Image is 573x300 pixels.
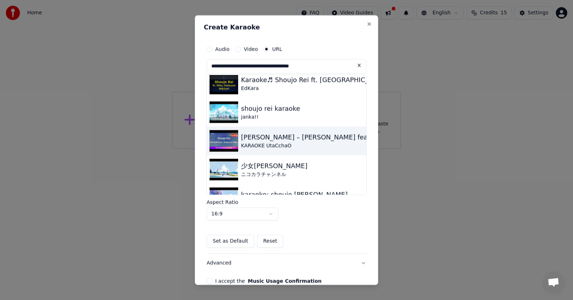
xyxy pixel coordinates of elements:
[241,85,487,92] div: EdKara
[210,101,238,123] img: shoujo rei karaoke
[210,73,238,94] img: Karaoke♬ Shoujo Rei ft. Miku Hatsune - MikitoP Instrumental, Lyric Romanized
[244,47,258,52] label: Video
[241,142,418,149] div: KARAOKE UtaCchaO
[210,159,238,180] img: 少女レイ
[215,47,230,52] label: Audio
[248,279,322,284] button: I accept the
[241,190,348,200] div: karaoke: shoujo [PERSON_NAME]
[215,279,322,284] label: I accept the
[241,132,418,142] div: [PERSON_NAME] – [PERSON_NAME] feat. Hatsune Miku
[241,104,300,114] div: shoujo rei karaoke
[204,24,369,30] h2: Create Karaoke
[210,187,238,209] img: karaoke: shoujo rei haruka
[241,161,308,171] div: 少女[PERSON_NAME]
[272,47,282,52] label: URL
[207,163,366,254] div: VideoCustomize Karaoke Video: Use Image, Video, or Color
[210,130,238,152] img: Shoujo Rei – MikitoP feat. Hatsune Miku
[257,235,283,248] button: Reset
[241,75,487,85] div: Karaoke♬ Shoujo Rei ft. [GEOGRAPHIC_DATA] Instrumental, Lyric Romanized
[207,235,254,248] button: Set as Default
[207,200,366,205] label: Aspect Ratio
[207,254,366,273] button: Advanced
[241,114,300,121] div: janka!!
[241,171,308,178] div: ニコカラチャンネル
